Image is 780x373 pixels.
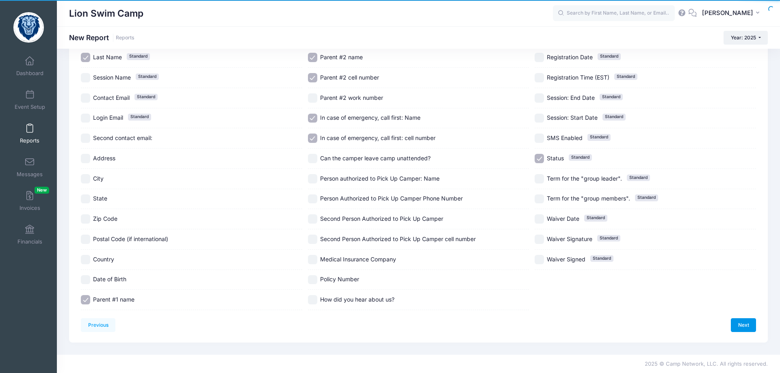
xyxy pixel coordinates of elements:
[584,215,607,221] span: Standard
[320,276,359,282] span: Policy Number
[320,235,476,242] span: Second Person Authorized to Pick Up Camper cell number
[116,35,134,41] a: Reports
[81,255,90,264] input: Country
[320,134,435,141] span: In case of emergency, call first: cell number
[16,70,43,77] span: Dashboard
[547,155,564,162] span: Status
[93,54,122,60] span: Last Name
[308,235,317,244] input: Second Person Authorized to Pick Up Camper cell number
[13,12,44,43] img: Lion Swim Camp
[81,194,90,204] input: State
[81,134,90,143] input: Second contact email:
[308,194,317,204] input: Person Authorized to Pick Up Camper Phone Number
[136,73,159,80] span: Standard
[93,235,168,242] span: Postal Code (if international)
[69,4,143,23] h1: Lion Swim Camp
[320,215,443,222] span: Second Person Authorized to Pick Up Camper
[134,94,158,100] span: Standard
[724,31,768,45] button: Year: 2025
[20,137,39,144] span: Reports
[547,235,592,242] span: Waiver Signature
[598,53,621,60] span: Standard
[308,255,317,264] input: Medical Insurance Company
[11,187,49,215] a: InvoicesNew
[320,54,363,60] span: Parent #2 name
[81,93,90,103] input: Contact EmailStandard
[308,53,317,62] input: Parent #2 name
[590,255,613,262] span: Standard
[308,73,317,82] input: Parent #2 cell number
[535,73,544,82] input: Registration Time (EST)Standard
[645,360,768,367] span: 2025 © Camp Network, LLC. All rights reserved.
[81,214,90,224] input: Zip Code
[547,195,630,202] span: Term for the "group members".
[547,256,585,263] span: Waiver Signed
[614,73,637,80] span: Standard
[308,174,317,183] input: Person authorized to Pick Up Camper: Name
[81,53,90,62] input: Last NameStandard
[547,54,593,60] span: Registration Date
[69,33,134,42] h1: New Report
[93,134,152,141] span: Second contact email:
[587,134,611,140] span: Standard
[535,255,544,264] input: Waiver SignedStandard
[11,220,49,249] a: Financials
[81,73,90,82] input: Session NameStandard
[81,318,115,332] a: Previous
[597,235,620,241] span: Standard
[128,114,151,120] span: Standard
[569,154,592,161] span: Standard
[535,53,544,62] input: Registration DateStandard
[308,93,317,103] input: Parent #2 work number
[320,195,463,202] span: Person Authorized to Pick Up Camper Phone Number
[320,74,379,81] span: Parent #2 cell number
[93,276,126,282] span: Date of Birth
[547,134,583,141] span: SMS Enabled
[535,174,544,183] input: Term for the "group leader".Standard
[127,53,150,60] span: Standard
[553,5,675,22] input: Search by First Name, Last Name, or Email...
[81,295,90,304] input: Parent #1 name
[702,9,753,17] span: [PERSON_NAME]
[81,235,90,244] input: Postal Code (if international)
[11,52,49,80] a: Dashboard
[93,74,131,81] span: Session Name
[627,175,650,181] span: Standard
[93,296,134,303] span: Parent #1 name
[93,195,107,202] span: State
[93,94,130,101] span: Contact Email
[81,114,90,123] input: Login EmailStandard
[547,114,598,121] span: Session: Start Date
[320,94,383,101] span: Parent #2 work number
[600,94,623,100] span: Standard
[11,86,49,114] a: Event Setup
[547,94,595,101] span: Session: End Date
[535,214,544,224] input: Waiver DateStandard
[320,175,440,182] span: Person authorized to Pick Up Camper: Name
[35,187,49,194] span: New
[93,114,123,121] span: Login Email
[17,238,42,245] span: Financials
[320,114,420,121] span: In case of emergency, call first: Name
[697,4,768,23] button: [PERSON_NAME]
[81,174,90,183] input: City
[635,194,658,201] span: Standard
[93,155,115,162] span: Address
[19,205,40,211] span: Invoices
[308,295,317,304] input: How did you hear about us?
[11,153,49,181] a: Messages
[547,175,622,182] span: Term for the "group leader".
[93,256,114,263] span: Country
[308,154,317,163] input: Can the camper leave camp unattended?
[535,235,544,244] input: Waiver SignatureStandard
[731,318,756,332] a: Next
[535,154,544,163] input: StatusStandard
[320,296,394,303] span: How did you hear about us?
[15,103,45,110] span: Event Setup
[17,171,43,178] span: Messages
[308,214,317,224] input: Second Person Authorized to Pick Up Camper
[93,175,104,182] span: City
[731,34,756,41] span: Year: 2025
[308,114,317,123] input: In case of emergency, call first: Name
[81,154,90,163] input: Address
